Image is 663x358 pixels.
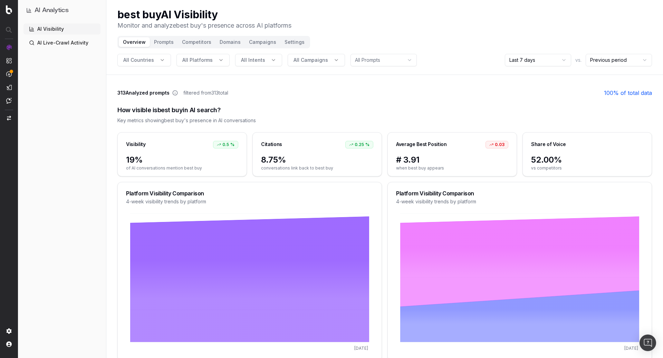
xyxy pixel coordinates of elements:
button: Competitors [178,37,215,47]
span: % [365,142,369,147]
span: when best buy appears [396,165,508,171]
div: 0.03 [486,141,508,148]
img: Studio [6,85,12,90]
div: Average Best Position [396,141,447,148]
div: Platform Visibility Comparison [396,191,643,196]
img: Intelligence [6,58,12,64]
span: filtered from 313 total [183,89,228,96]
span: All Countries [123,57,154,64]
img: Setting [6,328,12,334]
div: How visible is best buy in AI search? [117,105,652,115]
button: AI Analytics [26,6,98,15]
div: Key metrics showing best buy 's presence in AI conversations [117,117,652,124]
div: Citations [261,141,282,148]
div: Open Intercom Messenger [640,335,656,351]
span: 19% [126,154,238,165]
span: All Platforms [182,57,213,64]
p: Monitor and analyze best buy 's presence across AI platforms [117,21,291,30]
img: Activation [6,71,12,77]
span: vs competitors [531,165,643,171]
span: 52.00% [531,154,643,165]
img: Assist [6,98,12,104]
span: vs. [575,57,582,64]
span: 8.75% [261,154,373,165]
span: % [230,142,234,147]
tspan: [DATE] [354,346,368,351]
h1: best buy AI Visibility [117,8,291,21]
a: 100% of total data [604,89,652,97]
div: 4-week visibility trends by platform [396,198,643,205]
div: Share of Voice [531,141,566,148]
span: conversations link back to best buy [261,165,373,171]
button: Overview [119,37,150,47]
span: 313 Analyzed prompts [117,89,170,96]
div: Visibility [126,141,146,148]
img: Analytics [6,45,12,50]
div: 4-week visibility trends by platform [126,198,373,205]
a: AI Live-Crawl Activity [23,37,100,48]
span: All Intents [241,57,265,64]
a: AI Visibility [23,23,100,35]
h1: AI Analytics [35,6,69,15]
span: # 3.91 [396,154,508,165]
div: 0.25 [345,141,373,148]
button: Settings [280,37,309,47]
div: 0.5 [213,141,238,148]
span: All Campaigns [294,57,328,64]
button: Prompts [150,37,178,47]
img: Switch project [7,116,11,120]
tspan: [DATE] [624,346,638,351]
img: My account [6,341,12,347]
button: Campaigns [245,37,280,47]
span: of AI conversations mention best buy [126,165,238,171]
img: Botify logo [6,5,12,14]
div: Platform Visibility Comparison [126,191,373,196]
button: Domains [215,37,245,47]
